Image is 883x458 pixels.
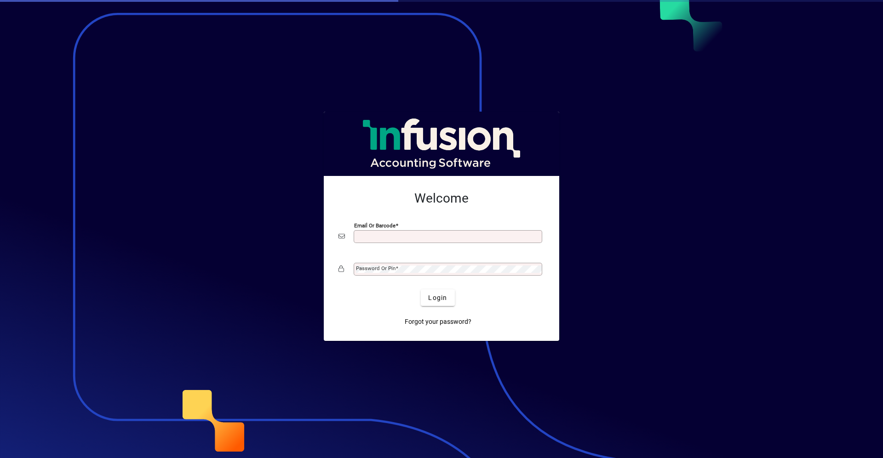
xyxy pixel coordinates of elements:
[401,313,475,330] a: Forgot your password?
[428,293,447,303] span: Login
[354,222,396,229] mat-label: Email or Barcode
[405,317,471,327] span: Forgot your password?
[338,191,545,206] h2: Welcome
[421,289,454,306] button: Login
[356,265,396,271] mat-label: Password or Pin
